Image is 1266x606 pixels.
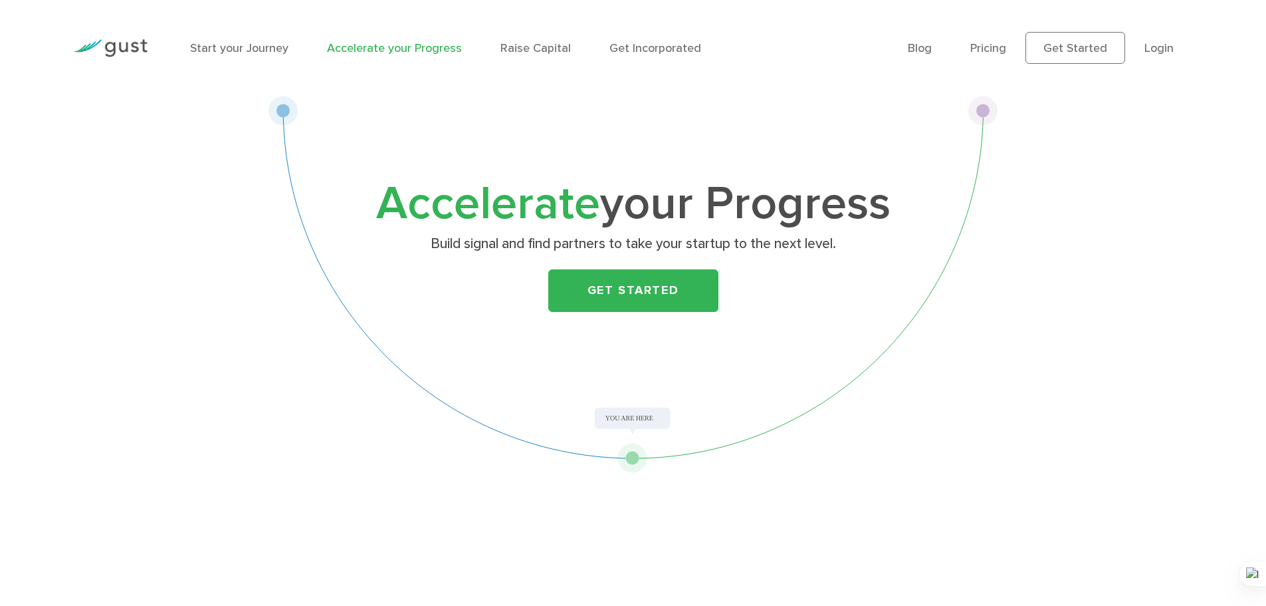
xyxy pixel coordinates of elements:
[548,269,718,312] a: Get Started
[375,235,891,253] p: Build signal and find partners to take your startup to the next level.
[1144,41,1174,55] a: Login
[970,41,1006,55] a: Pricing
[500,41,571,55] a: Raise Capital
[73,39,148,57] img: Gust Logo
[609,41,701,55] a: Get Incorporated
[327,41,462,55] a: Accelerate your Progress
[371,183,896,226] h1: your Progress
[190,41,288,55] a: Start your Journey
[376,176,600,231] span: Accelerate
[1025,32,1125,64] a: Get Started
[908,41,932,55] a: Blog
